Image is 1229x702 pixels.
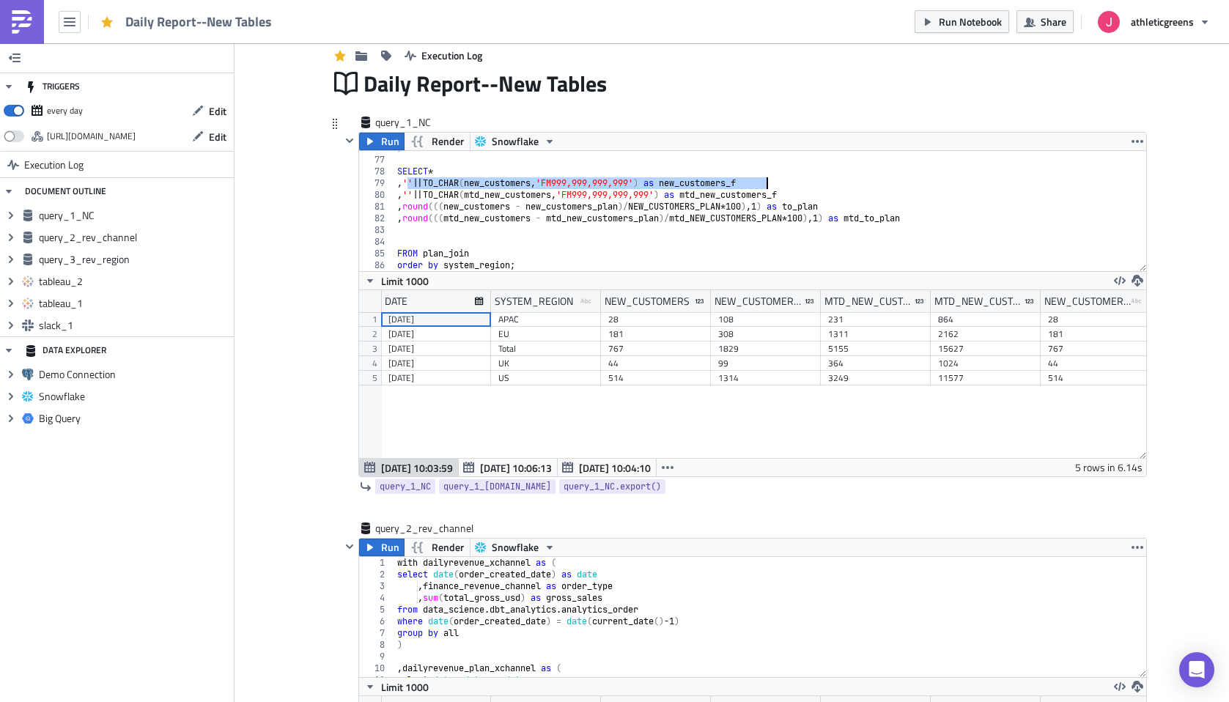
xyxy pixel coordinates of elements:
strong: {{ query_1_[DOMAIN_NAME][0].DATE }} [207,6,400,18]
a: query_1_NC.export() [559,479,665,494]
div: 864 [938,312,1033,327]
span: Render [432,539,464,556]
span: Snowflake [39,390,230,403]
span: query_1_NC [375,115,434,130]
div: 10 [359,662,394,674]
button: Render [404,539,470,556]
button: Snowflake [470,133,561,150]
span: query_1_[DOMAIN_NAME] [443,479,551,494]
div: 44 [608,356,704,371]
strong: {{ query_1_[DOMAIN_NAME][2].TO_PLAN }}% [448,103,671,114]
a: query_1_NC [375,479,435,494]
div: 108 [718,312,813,327]
div: DATE [385,290,407,312]
div: 364 [828,356,923,371]
div: 79 [359,177,394,189]
div: 77 [359,154,394,166]
div: [DATE] [388,312,484,327]
button: Edit [185,100,234,122]
strong: {{ query_1_[DOMAIN_NAME][2].NEW_CUSTOMERS_F }} [103,103,376,114]
div: 84 [359,236,394,248]
div: 44 [1048,356,1143,371]
div: 85 [359,248,394,259]
div: EU [498,327,594,341]
strong: NA [6,158,21,170]
div: 181 [1048,327,1143,341]
span: [DATE] 10:04:10 [579,460,651,476]
p: Hi team, see below for performance [DATE], . Please see the attached dashboards for performance m... [6,6,734,18]
button: [DATE] 10:03:59 [359,459,459,476]
div: MTD_NEW_CUSTOMERS [824,290,915,312]
span: query_1_NC [380,479,431,494]
span: slack_1 [39,319,230,332]
div: 308 [718,327,813,341]
div: 28 [1048,312,1143,327]
div: 231 [828,312,923,327]
div: 78 [359,166,394,177]
span: athleticgreens [1131,14,1194,29]
span: Share [1041,14,1066,29]
button: Render [404,133,470,150]
div: 81 [359,201,394,213]
div: 5155 [828,341,923,356]
div: 8 [359,639,394,651]
button: Run [359,539,405,556]
img: PushMetrics [10,10,34,34]
span: [DATE] 10:06:13 [480,460,552,476]
strong: {{ query_1_[DOMAIN_NAME][2].MTD_NEW_CUSTOMERS_F }} [74,114,375,126]
span: Demo Connection [39,368,230,381]
span: query_3_rev_region [39,253,230,266]
div: 2 [359,569,394,580]
span: Run [381,133,399,150]
button: Hide content [341,132,358,149]
span: Execution Log [24,152,84,178]
span: Snowflake [492,133,539,150]
button: Run Notebook [915,10,1009,33]
span: Limit 1000 [381,679,429,695]
div: SYSTEM_REGION [495,290,573,312]
span: query_2_rev_channel [375,521,475,536]
div: UK [498,356,594,371]
strong: {{ query_1_[DOMAIN_NAME][4].NEW_CUSTOMERS_F }} [84,158,357,170]
span: Run Notebook [939,14,1002,29]
span: Render [432,133,464,150]
p: : We acquired new customers, to plan. MTD, we've acquired new customers, which is to plan. [6,158,734,193]
button: Limit 1000 [359,272,434,289]
div: 767 [1048,341,1143,356]
div: 80 [359,189,394,201]
span: query_1_NC.export() [564,479,661,494]
div: 3 [359,580,394,592]
button: Share [1016,10,1074,33]
span: Edit [209,129,226,144]
span: Run [381,539,399,556]
div: https://pushmetrics.io/api/v1/report/E7L6B28Lq1/webhook?token=c0a5d8c88fb4474fbace1075d1c85e19 [47,125,136,147]
div: 15627 [938,341,1033,356]
div: US [498,371,594,385]
div: [DATE] [388,341,484,356]
button: Run [359,133,405,150]
div: 7 [359,627,394,639]
a: query_1_[DOMAIN_NAME] [439,479,556,494]
button: athleticgreens [1089,6,1218,38]
span: query_1_NC [39,209,230,222]
div: 6 [359,616,394,627]
div: 4 [359,592,394,604]
div: 514 [1048,371,1143,385]
div: APAC [498,312,594,327]
button: Hide content [341,538,358,555]
div: Total [498,341,594,356]
div: 28 [608,312,704,327]
div: 1829 [718,341,813,356]
div: DOCUMENT OUTLINE [25,178,106,204]
div: 5 rows in 6.14s [1075,459,1143,476]
div: TRIGGERS [25,73,80,100]
button: [DATE] 10:06:13 [458,459,558,476]
span: Edit [209,103,226,119]
div: 3249 [828,371,923,385]
span: Big Query [39,412,230,425]
div: [DATE] [388,356,484,371]
div: 86 [359,259,394,271]
div: NEW_CUSTOMERS [605,290,690,312]
div: DATA EXPLORER [25,337,106,363]
span: query_2_rev_channel [39,231,230,244]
